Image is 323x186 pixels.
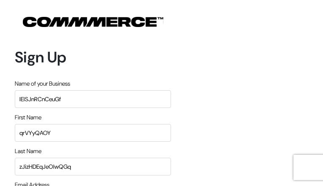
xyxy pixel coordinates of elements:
[15,113,41,122] label: First Name
[15,79,70,88] label: Name of your Business
[23,17,163,27] img: COMMMERCE
[15,48,171,66] h1: Sign Up
[15,147,41,156] label: Last Name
